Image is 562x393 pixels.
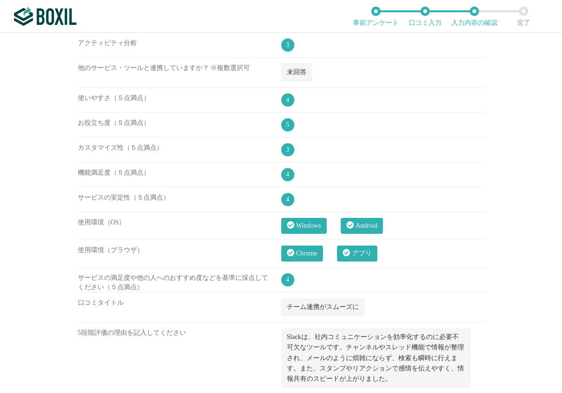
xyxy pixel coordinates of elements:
[78,168,281,187] div: 機能満足度（５点満点）
[287,333,464,383] span: Slackは、社内コミュニケーションを効率化するのに必要不可欠なツールです。チャンネルやスレッド機能で情報が整理され、メールのように煩雑にならず、検索も瞬時に行えます。また、スタンプやリアクショ...
[78,298,281,322] div: 口コミタイトル
[287,69,307,76] span: 未回答
[286,41,289,48] span: 3
[286,96,289,103] span: 4
[78,193,281,212] div: サービスの安定性（５点満点）
[296,222,321,229] span: Windows
[78,93,281,112] div: 使いやすさ（５点満点）
[78,273,281,292] div: サービスの満足度や他の人へのおすすめ度などを基準に採点してください（５点満点）
[286,146,289,153] span: 3
[356,222,378,229] span: Android
[401,7,450,26] li: 口コミ入力
[352,250,372,257] span: アプリ
[286,276,289,283] span: 4
[450,7,499,26] li: 入力内容の確認
[78,39,281,57] div: アクティビティ分析
[78,118,281,137] div: お役立ち度（５点満点）
[286,196,289,203] span: 4
[287,303,359,310] span: チーム連携がスムーズに
[296,250,317,257] span: Chrome
[78,143,281,162] div: カスタマイズ性（５点満点）
[14,7,76,26] img: ボクシルSaaS_ロゴ
[78,246,281,267] div: 使用環境（ブラウザ）
[499,7,548,26] li: 完了
[352,7,401,26] li: 事前アンケート
[78,63,281,87] div: 他のサービス・ツールと連携していますか？ ※複数選択可
[78,218,281,239] div: 使用環境（OS）
[286,171,289,178] span: 4
[286,121,289,128] span: 5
